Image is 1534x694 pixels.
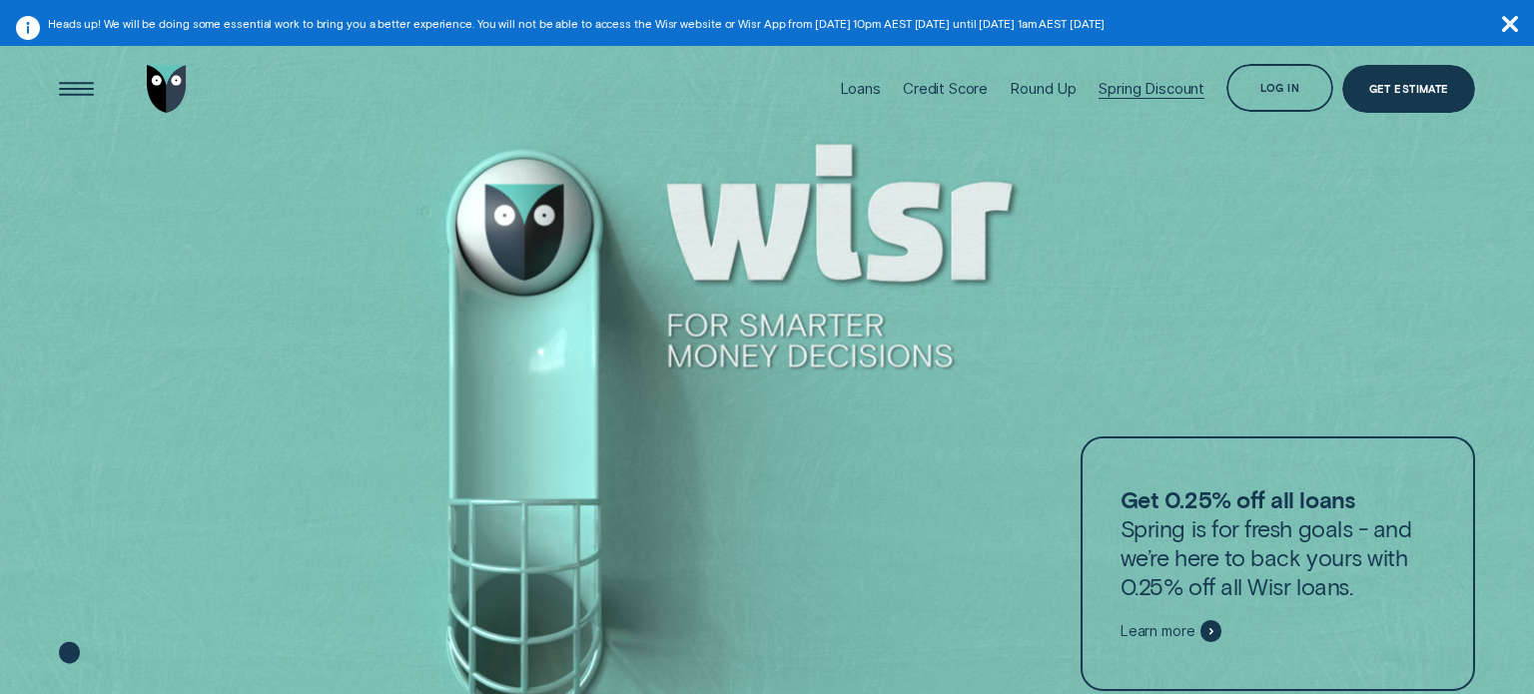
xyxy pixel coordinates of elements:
[143,36,191,143] a: Go to home page
[1226,64,1333,112] button: Log in
[1010,36,1077,143] a: Round Up
[52,65,100,113] button: Open Menu
[840,79,881,98] div: Loans
[1342,65,1475,113] a: Get Estimate
[840,36,881,143] a: Loans
[1099,36,1204,143] a: Spring Discount
[1081,436,1476,690] a: Get 0.25% off all loansSpring is for fresh goals - and we’re here to back yours with 0.25% off al...
[903,79,988,98] div: Credit Score
[903,36,988,143] a: Credit Score
[1121,485,1436,601] p: Spring is for fresh goals - and we’re here to back yours with 0.25% off all Wisr loans.
[1099,79,1204,98] div: Spring Discount
[1121,485,1354,513] strong: Get 0.25% off all loans
[147,65,187,113] img: Wisr
[1121,622,1195,640] span: Learn more
[1010,79,1077,98] div: Round Up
